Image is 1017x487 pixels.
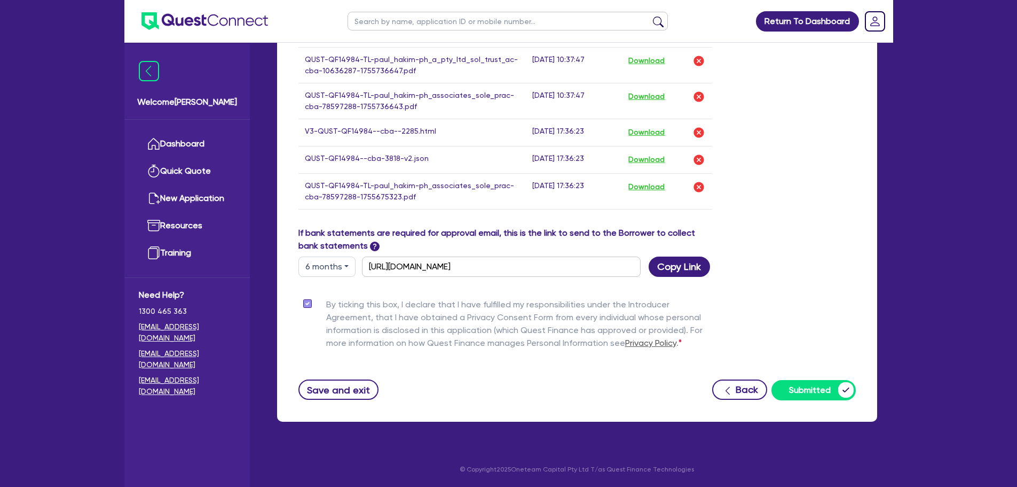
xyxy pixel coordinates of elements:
[771,380,856,400] button: Submitted
[326,298,713,354] label: By ticking this box, I declare that I have fulfilled my responsibilities under the Introducer Agr...
[348,12,668,30] input: Search by name, application ID or mobile number...
[526,83,621,119] td: [DATE] 10:37:47
[137,96,237,109] span: Welcome [PERSON_NAME]
[147,246,160,259] img: training
[692,55,705,67] img: delete-icon
[139,185,235,212] a: New Application
[139,348,235,370] a: [EMAIL_ADDRESS][DOMAIN_NAME]
[628,54,665,68] button: Download
[370,242,380,251] span: ?
[526,173,621,209] td: [DATE] 17:36:23
[139,130,235,158] a: Dashboard
[139,239,235,267] a: Training
[298,257,356,277] button: Dropdown toggle
[625,338,676,348] a: Privacy Policy
[712,380,767,400] button: Back
[141,12,268,30] img: quest-connect-logo-blue
[298,146,526,173] td: QUST-QF14984--cba-3818-v2.json
[649,257,710,277] button: Copy Link
[628,180,665,194] button: Download
[861,7,889,35] a: Dropdown toggle
[526,47,621,83] td: [DATE] 10:37:47
[139,212,235,239] a: Resources
[147,219,160,232] img: resources
[298,380,379,400] button: Save and exit
[298,227,713,252] label: If bank statements are required for approval email, this is the link to send to the Borrower to c...
[628,90,665,104] button: Download
[270,465,885,474] p: © Copyright 2025 Oneteam Capital Pty Ltd T/as Quest Finance Technologies
[756,11,859,32] a: Return To Dashboard
[139,158,235,185] a: Quick Quote
[526,119,621,146] td: [DATE] 17:36:23
[628,153,665,167] button: Download
[298,83,526,119] td: QUST-QF14984-TL-paul_hakim-ph_associates_sole_prac-cba-78597288-1755736643.pdf
[147,165,160,177] img: quick-quote
[139,321,235,344] a: [EMAIL_ADDRESS][DOMAIN_NAME]
[526,146,621,173] td: [DATE] 17:36:23
[692,181,705,194] img: delete-icon
[139,375,235,397] a: [EMAIL_ADDRESS][DOMAIN_NAME]
[139,289,235,302] span: Need Help?
[298,173,526,209] td: QUST-QF14984-TL-paul_hakim-ph_associates_sole_prac-cba-78597288-1755675323.pdf
[692,153,705,166] img: delete-icon
[298,47,526,83] td: QUST-QF14984-TL-paul_hakim-ph_a_pty_ltd_sol_trust_ac-cba-10636287-1755736647.pdf
[692,90,705,103] img: delete-icon
[139,61,159,81] img: icon-menu-close
[692,126,705,139] img: delete-icon
[628,126,665,140] button: Download
[139,306,235,317] span: 1300 465 363
[147,192,160,205] img: new-application
[298,119,526,146] td: V3-QUST-QF14984--cba--2285.html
